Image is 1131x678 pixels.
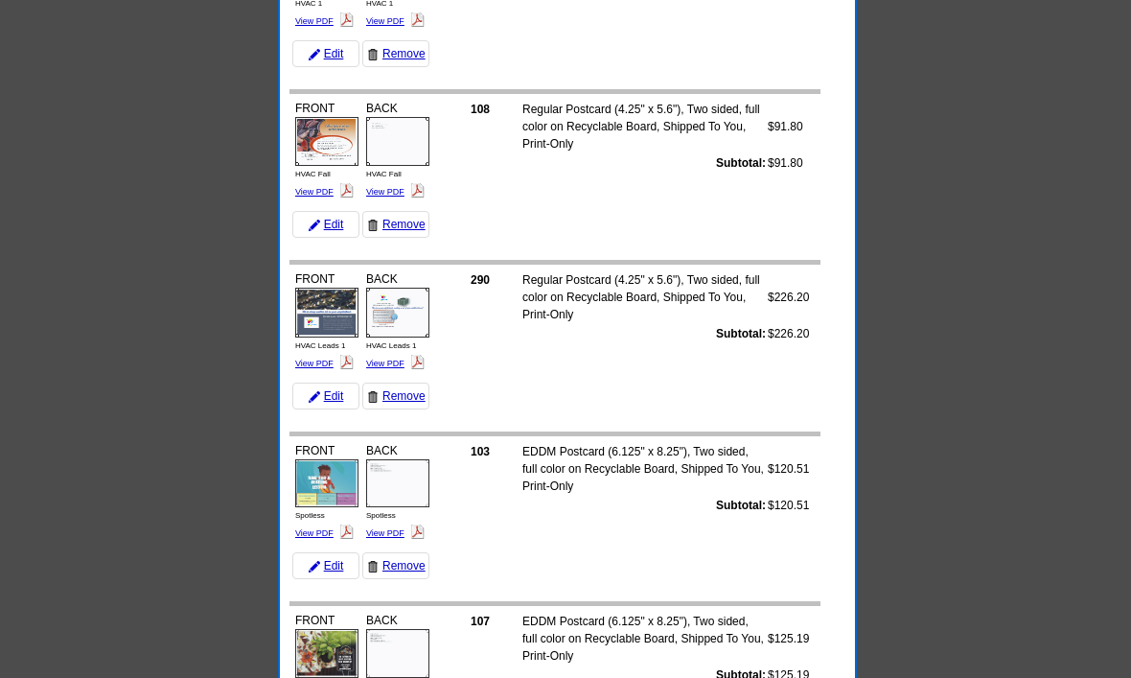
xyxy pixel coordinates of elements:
[471,103,490,116] strong: 108
[295,459,358,507] img: small-thumb.jpg
[767,442,810,496] td: $120.51
[292,268,361,374] div: FRONT
[292,383,359,409] a: Edit
[767,496,810,515] td: $120.51
[367,561,379,573] img: trashcan-icon.gif
[716,156,766,170] strong: Subtotal:
[362,383,429,409] a: Remove
[521,442,767,496] td: EDDM Postcard (6.125" x 8.25"), Two sided, full color on Recyclable Board, Shipped To You, Print-...
[366,629,429,677] img: small-thumb.jpg
[367,220,379,231] img: trashcan-icon.gif
[410,183,425,198] img: pdf_logo.png
[292,40,359,67] a: Edit
[339,12,354,27] img: pdf_logo.png
[295,170,331,178] span: HVAC Fall
[292,552,359,579] a: Edit
[295,629,358,677] img: small-thumb.jpg
[366,459,429,507] img: small-thumb.jpg
[292,211,359,238] a: Edit
[716,327,766,340] strong: Subtotal:
[366,341,416,350] span: HVAC Leads 1
[362,211,429,238] a: Remove
[366,187,404,197] a: View PDF
[363,97,432,203] div: BACK
[309,49,320,60] img: pencil-icon.gif
[410,355,425,369] img: pdf_logo.png
[521,270,767,324] td: Regular Postcard (4.25" x 5.6"), Two sided, full color on Recyclable Board, Shipped To You, Print...
[366,288,429,337] img: small-thumb.jpg
[767,324,810,343] td: $226.20
[362,40,429,67] a: Remove
[309,220,320,231] img: pencil-icon.gif
[471,445,490,458] strong: 103
[366,528,404,538] a: View PDF
[339,525,354,539] img: pdf_logo.png
[295,511,325,520] span: Spotless
[767,612,810,666] td: $125.19
[767,100,804,153] td: $91.80
[339,355,354,369] img: pdf_logo.png
[295,341,345,350] span: HVAC Leads 1
[366,117,429,166] img: small-thumb.jpg
[292,439,361,545] div: FRONT
[471,273,490,287] strong: 290
[362,552,429,579] a: Remove
[295,187,334,197] a: View PDF
[767,153,804,173] td: $91.80
[339,183,354,198] img: pdf_logo.png
[295,528,334,538] a: View PDF
[410,12,425,27] img: pdf_logo.png
[292,97,361,203] div: FRONT
[363,439,432,545] div: BACK
[716,499,766,512] strong: Subtotal:
[309,561,320,573] img: pencil-icon.gif
[295,359,334,368] a: View PDF
[521,612,767,666] td: EDDM Postcard (6.125" x 8.25"), Two sided, full color on Recyclable Board, Shipped To You, Print-...
[366,511,396,520] span: Spotless
[367,391,379,403] img: trashcan-icon.gif
[309,391,320,403] img: pencil-icon.gif
[366,170,402,178] span: HVAC Fall
[295,288,358,337] img: small-thumb.jpg
[471,615,490,628] strong: 107
[521,100,767,153] td: Regular Postcard (4.25" x 5.6"), Two sided, full color on Recyclable Board, Shipped To You, Print...
[366,16,404,26] a: View PDF
[366,359,404,368] a: View PDF
[363,268,432,374] div: BACK
[767,270,810,324] td: $226.20
[295,16,334,26] a: View PDF
[367,49,379,60] img: trashcan-icon.gif
[295,117,358,166] img: small-thumb.jpg
[410,525,425,539] img: pdf_logo.png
